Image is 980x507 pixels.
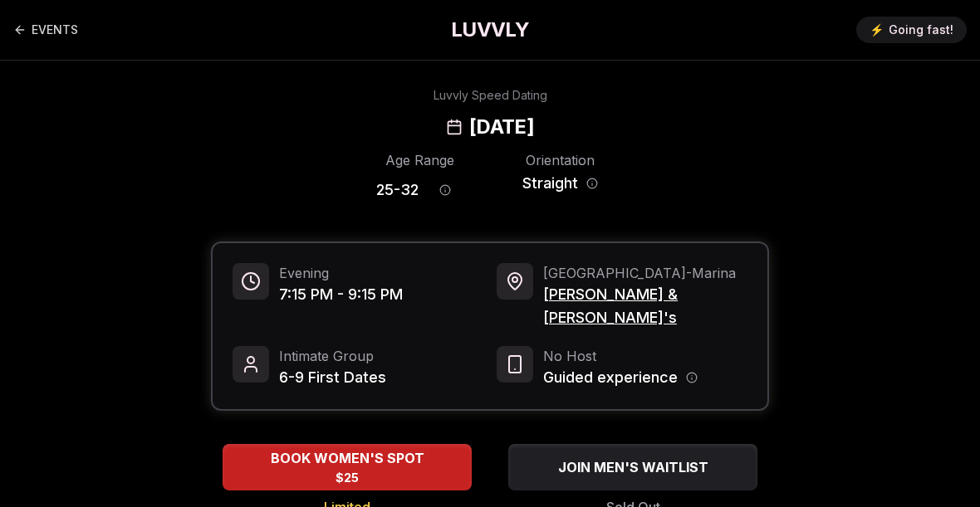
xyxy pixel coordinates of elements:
[279,346,386,366] span: Intimate Group
[279,263,403,283] span: Evening
[543,346,698,366] span: No Host
[13,13,78,46] a: Back to events
[686,372,698,383] button: Host information
[889,22,953,38] span: Going fast!
[870,22,884,38] span: ⚡️
[469,114,534,140] h2: [DATE]
[543,283,747,329] span: [PERSON_NAME] & [PERSON_NAME]'s
[508,444,757,490] button: JOIN MEN'S WAITLIST - Sold Out
[451,17,529,43] a: LUVVLY
[376,150,463,170] div: Age Range
[543,366,678,389] span: Guided experience
[434,87,547,104] div: Luvvly Speed Dating
[586,178,598,189] button: Orientation information
[279,283,403,306] span: 7:15 PM - 9:15 PM
[279,366,386,389] span: 6-9 First Dates
[522,172,578,195] span: Straight
[517,150,604,170] div: Orientation
[543,263,747,283] span: [GEOGRAPHIC_DATA] - Marina
[555,457,712,477] span: JOIN MEN'S WAITLIST
[267,448,428,468] span: BOOK WOMEN'S SPOT
[336,470,359,486] span: $25
[427,172,463,208] button: Age range information
[223,444,472,490] button: BOOK WOMEN'S SPOT - Limited
[376,178,419,202] span: 25 - 32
